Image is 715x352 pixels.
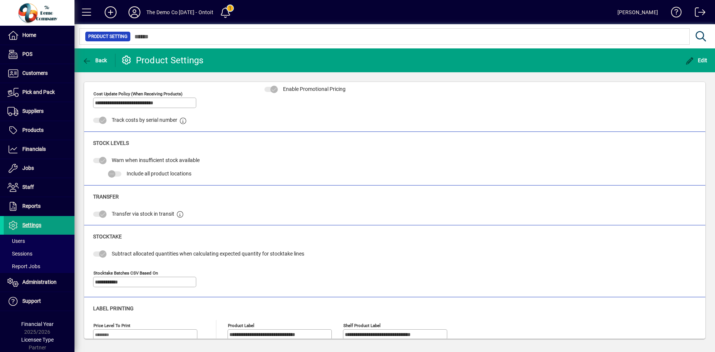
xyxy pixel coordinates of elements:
span: Label Printing [93,305,134,311]
span: Stocktake [93,234,122,240]
span: Customers [22,70,48,76]
span: Report Jobs [7,263,40,269]
span: Financial Year [21,321,54,327]
span: Jobs [22,165,34,171]
app-page-header-button: Back [74,54,115,67]
button: Edit [683,54,709,67]
span: Stock Levels [93,140,129,146]
span: Warn when insufficient stock available [112,157,200,163]
a: Financials [4,140,74,159]
mat-label: Product Label [228,323,254,328]
a: Support [4,292,74,311]
span: Licensee Type [21,337,54,343]
a: Reports [4,197,74,216]
a: Logout [689,1,706,26]
span: Reports [22,203,41,209]
span: Products [22,127,44,133]
span: Transfer [93,194,119,200]
a: Home [4,26,74,45]
button: Add [99,6,123,19]
a: Administration [4,273,74,292]
span: Support [22,298,41,304]
span: Back [82,57,107,63]
a: Users [4,235,74,247]
button: Profile [123,6,146,19]
span: Sessions [7,251,32,257]
span: Subtract allocated quantities when calculating expected quantity for stocktake lines [112,251,304,257]
a: Report Jobs [4,260,74,273]
a: Staff [4,178,74,197]
a: Jobs [4,159,74,178]
button: Back [80,54,109,67]
span: Users [7,238,25,244]
span: POS [22,51,32,57]
div: [PERSON_NAME] [617,6,658,18]
a: Suppliers [4,102,74,121]
a: Customers [4,64,74,83]
a: Sessions [4,247,74,260]
a: POS [4,45,74,64]
a: Products [4,121,74,140]
a: Pick and Pack [4,83,74,102]
span: Enable Promotional Pricing [283,86,346,92]
span: Home [22,32,36,38]
a: Knowledge Base [665,1,682,26]
span: Suppliers [22,108,44,114]
div: The Demo Co [DATE] - Ontoit [146,6,213,18]
span: Transfer via stock in transit [112,211,174,217]
mat-label: Price level to print [93,323,130,328]
mat-label: Stocktake Batches CSV Based On [93,270,158,275]
span: Staff [22,184,34,190]
span: Settings [22,222,41,228]
span: Track costs by serial number [112,117,177,123]
span: Product Setting [88,33,127,40]
mat-label: Cost Update Policy (when receiving products) [93,91,182,96]
span: Financials [22,146,46,152]
div: Product Settings [121,54,204,66]
span: Include all product locations [127,171,191,177]
span: Edit [685,57,708,63]
mat-label: Shelf Product Label [343,323,381,328]
span: Pick and Pack [22,89,55,95]
span: Administration [22,279,57,285]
